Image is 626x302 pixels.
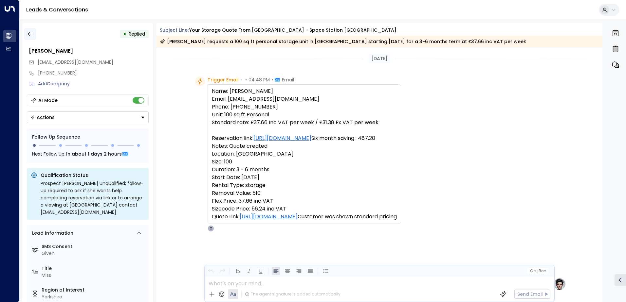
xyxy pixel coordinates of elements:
[207,267,215,275] button: Undo
[27,111,149,123] button: Actions
[26,6,88,13] a: Leads & Conversations
[536,269,538,273] span: |
[30,114,55,120] div: Actions
[240,76,242,83] span: •
[253,134,311,142] a: [URL][DOMAIN_NAME]
[38,59,113,66] span: sallystables@live.co.uk
[129,31,145,37] span: Replied
[42,250,146,257] div: Given
[27,111,149,123] div: Button group with a nested menu
[212,87,397,221] pre: Name: [PERSON_NAME] Email: [EMAIL_ADDRESS][DOMAIN_NAME] Phone: [PHONE_NUMBER] Unit: 100 sq ft Per...
[527,268,548,274] button: Cc|Bcc
[29,47,149,55] div: [PERSON_NAME]
[38,70,149,76] div: [PHONE_NUMBER]
[32,150,143,158] div: Next Follow Up:
[42,287,146,294] label: Region of Interest
[42,294,146,300] div: Yorkshire
[41,172,145,178] p: Qualification Status
[208,76,239,83] span: Trigger Email
[160,38,526,45] div: [PERSON_NAME] requests a 100 sq ft personal storage unit in [GEOGRAPHIC_DATA] starting [DATE] for...
[369,54,390,63] div: [DATE]
[218,267,226,275] button: Redo
[249,76,270,83] span: 04:48 PM
[245,291,341,297] div: The agent signature is added automatically
[38,97,58,104] div: AI Mode
[38,80,149,87] div: AddCompany
[240,213,298,221] a: [URL][DOMAIN_NAME]
[553,277,566,291] img: profile-logo.png
[208,225,214,232] div: O
[271,76,273,83] span: •
[189,27,396,34] div: Your storage quote from [GEOGRAPHIC_DATA] - Space Station [GEOGRAPHIC_DATA]
[32,134,143,141] div: Follow Up Sequence
[245,76,247,83] span: •
[160,27,189,33] span: Subject Line:
[123,28,126,40] div: •
[282,76,294,83] span: Email
[41,180,145,216] div: Prospect [PERSON_NAME] unqualified; follow-up required to ask if she wants help completing reserv...
[42,243,146,250] label: SMS Consent
[42,272,146,279] div: Miss
[530,269,545,273] span: Cc Bcc
[30,230,73,237] div: Lead Information
[38,59,113,65] span: [EMAIL_ADDRESS][DOMAIN_NAME]
[66,150,122,158] span: In about 1 days 2 hours
[42,265,146,272] label: Title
